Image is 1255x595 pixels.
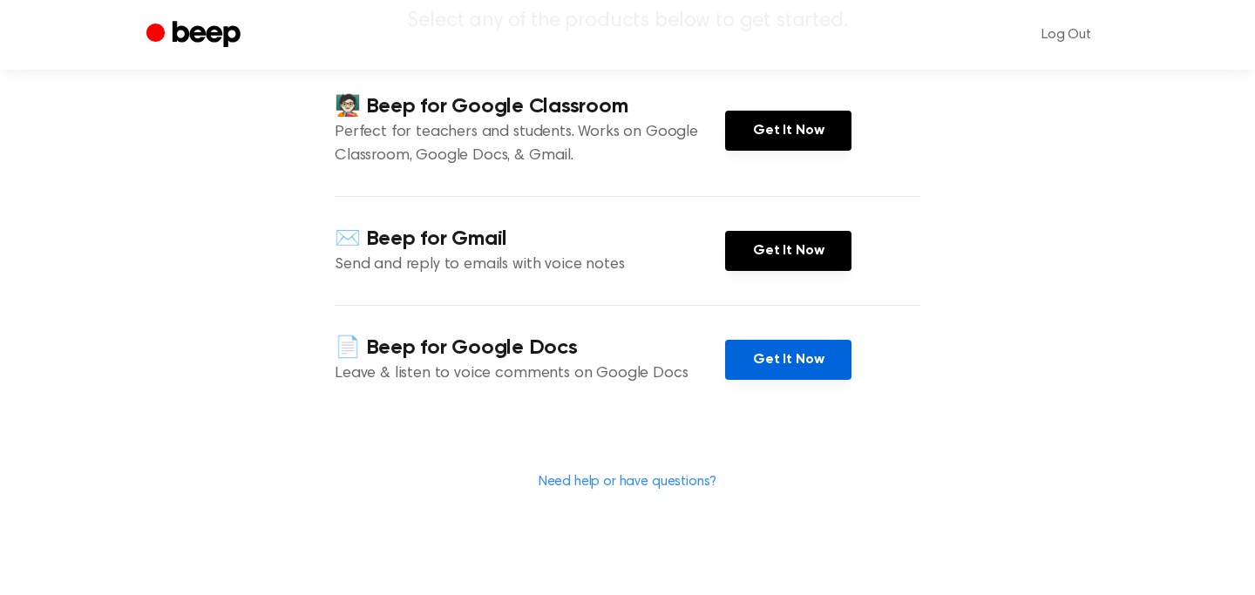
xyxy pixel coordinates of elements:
h4: 🧑🏻‍🏫 Beep for Google Classroom [335,92,725,121]
a: Need help or have questions? [539,475,717,489]
a: Log Out [1024,14,1109,56]
p: Leave & listen to voice comments on Google Docs [335,362,725,386]
p: Perfect for teachers and students. Works on Google Classroom, Google Docs, & Gmail. [335,121,725,168]
a: Beep [146,18,245,52]
a: Get It Now [725,340,851,380]
a: Get It Now [725,231,851,271]
h4: ✉️ Beep for Gmail [335,225,725,254]
h4: 📄 Beep for Google Docs [335,334,725,362]
p: Send and reply to emails with voice notes [335,254,725,277]
a: Get It Now [725,111,851,151]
